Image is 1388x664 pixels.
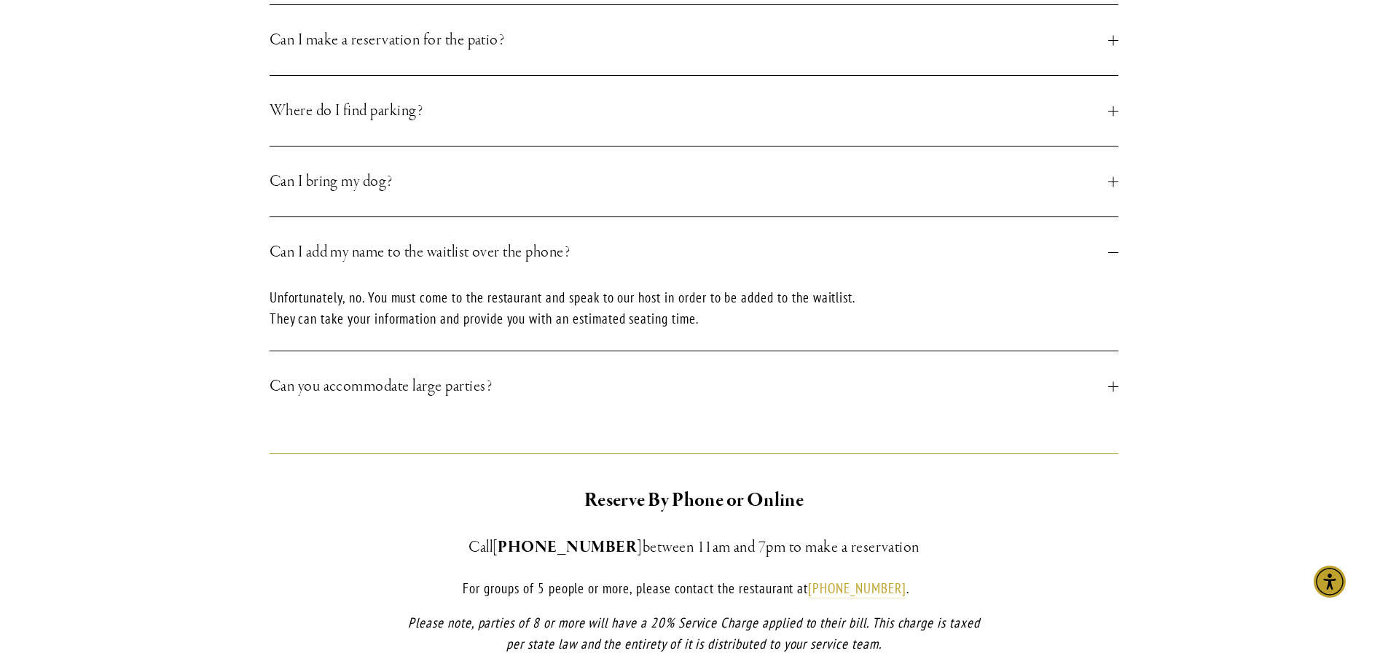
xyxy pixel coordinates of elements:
[397,534,991,561] h3: Call between 11am and 7pm to make a reservation
[397,485,991,516] h2: Reserve By Phone or Online
[270,168,1109,195] span: Can I bring my dog?
[270,5,1119,75] button: Can I make a reservation for the patio?
[270,287,864,329] p: Unfortunately, no. You must come to the restaurant and speak to our host in order to be added to ...
[270,27,1109,53] span: Can I make a reservation for the patio?
[397,578,991,599] p: For groups of 5 people or more, please contact the restaurant at .
[408,614,984,652] em: Please note, parties of 8 or more will have a 20% Service Charge applied to their bill. This char...
[270,147,1119,216] button: Can I bring my dog?
[270,76,1119,146] button: Where do I find parking?
[493,537,643,558] strong: [PHONE_NUMBER]
[270,287,1119,351] div: Can I add my name to the waitlist over the phone?
[270,351,1119,421] button: Can you accommodate large parties?
[1314,566,1346,598] div: Accessibility Menu
[808,579,906,598] a: [PHONE_NUMBER]
[270,98,1109,124] span: Where do I find parking?
[270,217,1119,287] button: Can I add my name to the waitlist over the phone?
[270,373,1109,399] span: Can you accommodate large parties?
[270,239,1109,265] span: Can I add my name to the waitlist over the phone?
